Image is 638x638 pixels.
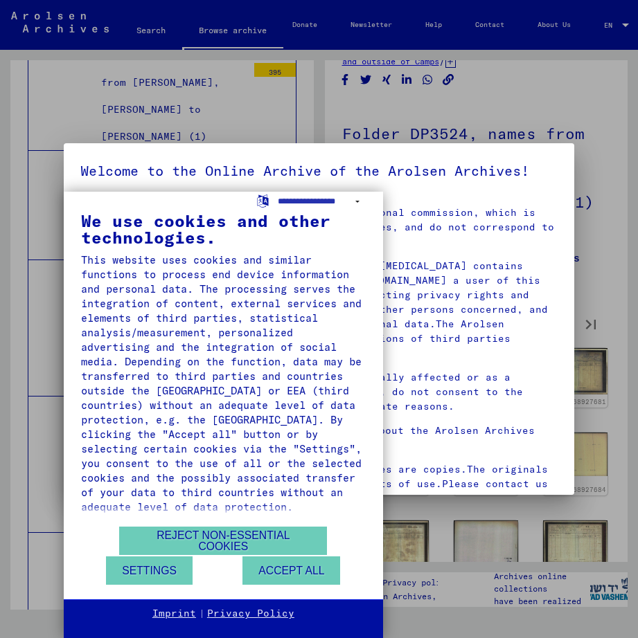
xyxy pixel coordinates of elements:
button: Accept all [242,556,340,585]
a: Privacy Policy [207,607,294,621]
button: Reject non-essential cookies [119,527,327,555]
div: We use cookies and other technologies. [81,212,366,246]
div: This website uses cookies and similar functions to process end device information and personal da... [81,253,366,514]
button: Settings [106,556,193,585]
a: Imprint [152,607,196,621]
